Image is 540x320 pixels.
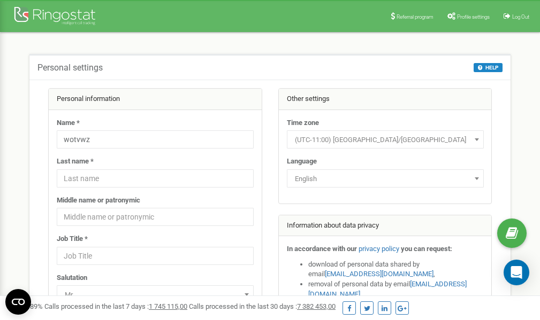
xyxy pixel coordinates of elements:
[57,196,140,206] label: Middle name or patronymic
[291,171,480,186] span: English
[474,63,503,72] button: HELP
[359,245,399,253] a: privacy policy
[57,118,80,128] label: Name *
[457,14,490,20] span: Profile settings
[308,279,484,299] li: removal of personal data by email ,
[189,302,336,310] span: Calls processed in the last 30 days :
[401,245,452,253] strong: you can request:
[57,285,254,303] span: Mr.
[287,169,484,188] span: English
[308,260,484,279] li: download of personal data shared by email ,
[44,302,187,310] span: Calls processed in the last 7 days :
[57,169,254,188] input: Last name
[57,234,88,244] label: Job Title *
[291,132,480,147] span: (UTC-11:00) Pacific/Midway
[49,89,262,110] div: Personal information
[287,118,319,128] label: Time zone
[287,130,484,149] span: (UTC-11:00) Pacific/Midway
[57,130,254,149] input: Name
[297,302,336,310] u: 7 382 453,00
[325,270,433,278] a: [EMAIL_ADDRESS][DOMAIN_NAME]
[504,260,529,285] div: Open Intercom Messenger
[57,157,94,167] label: Last name *
[57,247,254,265] input: Job Title
[287,245,357,253] strong: In accordance with our
[287,157,317,167] label: Language
[512,14,529,20] span: Log Out
[279,89,492,110] div: Other settings
[5,289,31,315] button: Open CMP widget
[149,302,187,310] u: 1 745 115,00
[60,287,250,302] span: Mr.
[57,208,254,226] input: Middle name or patronymic
[279,215,492,237] div: Information about data privacy
[37,63,103,73] h5: Personal settings
[57,273,87,283] label: Salutation
[397,14,433,20] span: Referral program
